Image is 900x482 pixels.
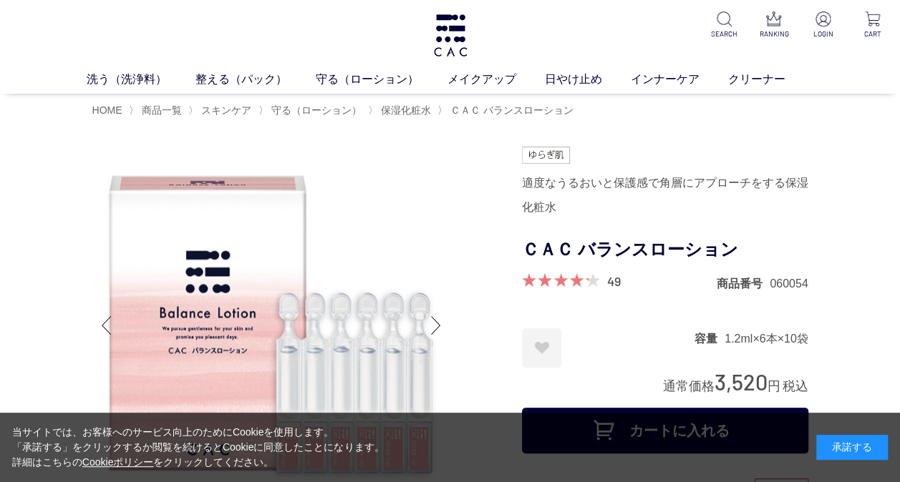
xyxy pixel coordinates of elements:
a: クリーナー [728,71,814,88]
div: 適度なうるおいと保護感で角層にアプローチをする保湿化粧水 [522,171,808,220]
a: LOGIN [808,11,839,39]
a: 49 [607,273,621,289]
p: RANKING [758,29,790,39]
p: SEARCH [709,29,740,39]
a: SEARCH [709,11,740,39]
span: 税込 [783,379,808,393]
h1: ＣＡＣ バランスローション [522,234,808,266]
a: 守る（ローション） [316,71,447,88]
a: ＣＡＣ バランスローション [447,104,574,116]
img: ゆらぎ肌 [522,147,571,164]
a: 日やけ止め [545,71,631,88]
span: 通常価格 [663,379,715,393]
div: Next slide [422,297,450,354]
li: 〉 [368,104,435,117]
li: 〉 [129,104,185,117]
a: 守る（ローション） [268,104,362,116]
li: 〉 [188,104,255,117]
a: HOME [92,104,122,116]
a: 保湿化粧水 [378,104,431,116]
dd: 060054 [770,276,808,291]
dd: 1.2ml×6本×10袋 [725,331,808,346]
a: インナーケア [631,71,728,88]
button: カートに入れる [522,408,808,453]
a: CART [857,11,889,39]
span: 3,520 [715,368,768,395]
img: logo [432,14,469,56]
li: 〉 [258,104,365,117]
dt: 商品番号 [717,276,770,291]
div: Previous slide [92,297,121,354]
li: 〉 [437,104,577,117]
a: 商品一覧 [139,104,182,116]
span: スキンケア [201,104,251,116]
div: 承諾する [816,435,888,460]
a: 整える（パック） [195,71,316,88]
span: 守る（ローション） [271,104,362,116]
a: スキンケア [198,104,251,116]
a: 洗う（洗浄料） [87,71,195,88]
a: Cookieポリシー [82,456,154,468]
a: お気に入りに登録する [522,328,561,368]
span: 保湿化粧水 [381,104,431,116]
p: CART [857,29,889,39]
a: メイクアップ [447,71,545,88]
span: ＣＡＣ バランスローション [450,104,574,116]
div: 当サイトでは、お客様へのサービス向上のためにCookieを使用します。 「承諾する」をクリックするか閲覧を続けるとCookieに同意したことになります。 詳細はこちらの をクリックしてください。 [12,425,384,470]
a: RANKING [758,11,790,39]
dt: 容量 [695,331,725,346]
span: 商品一覧 [142,104,182,116]
span: 円 [768,379,780,393]
p: LOGIN [808,29,839,39]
